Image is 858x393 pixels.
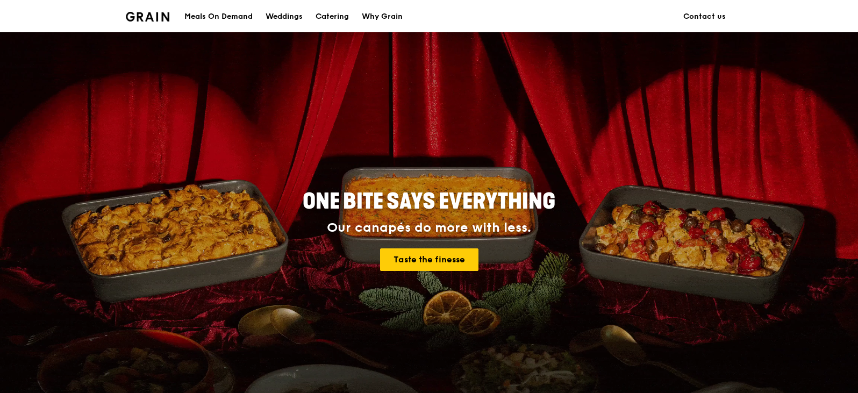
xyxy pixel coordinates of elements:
[309,1,355,33] a: Catering
[259,1,309,33] a: Weddings
[355,1,409,33] a: Why Grain
[184,1,253,33] div: Meals On Demand
[266,1,303,33] div: Weddings
[235,220,623,235] div: Our canapés do more with less.
[126,12,169,22] img: Grain
[303,189,555,215] span: ONE BITE SAYS EVERYTHING
[677,1,732,33] a: Contact us
[362,1,403,33] div: Why Grain
[380,248,478,271] a: Taste the finesse
[316,1,349,33] div: Catering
